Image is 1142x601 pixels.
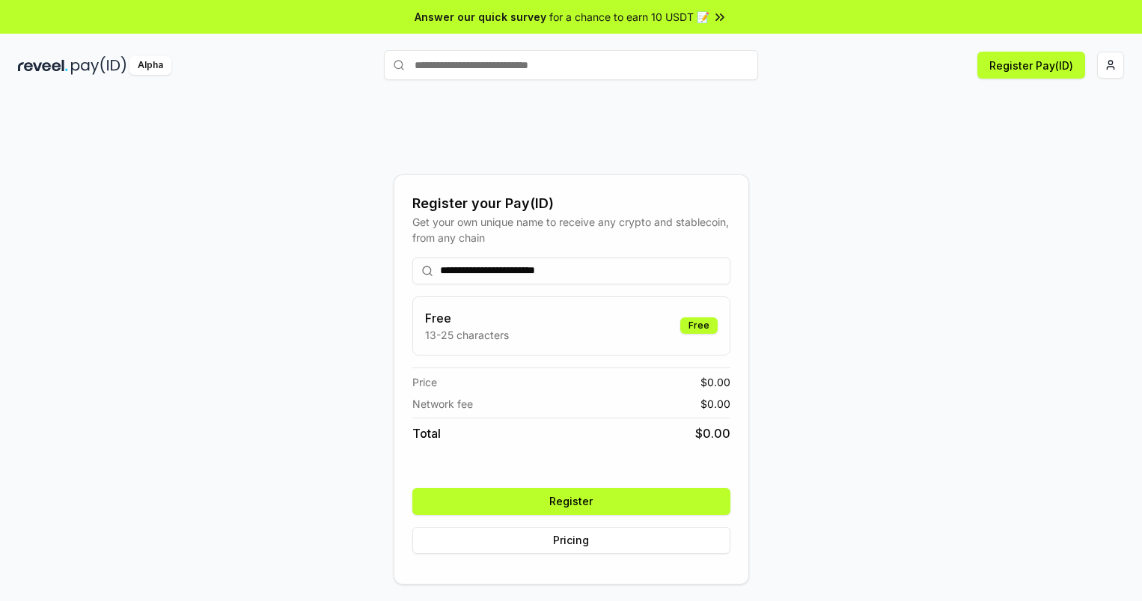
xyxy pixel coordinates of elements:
[700,396,730,412] span: $ 0.00
[71,56,126,75] img: pay_id
[412,424,441,442] span: Total
[412,214,730,245] div: Get your own unique name to receive any crypto and stablecoin, from any chain
[412,527,730,554] button: Pricing
[412,396,473,412] span: Network fee
[425,309,509,327] h3: Free
[549,9,709,25] span: for a chance to earn 10 USDT 📝
[680,317,718,334] div: Free
[412,193,730,214] div: Register your Pay(ID)
[425,327,509,343] p: 13-25 characters
[977,52,1085,79] button: Register Pay(ID)
[412,488,730,515] button: Register
[415,9,546,25] span: Answer our quick survey
[695,424,730,442] span: $ 0.00
[129,56,171,75] div: Alpha
[18,56,68,75] img: reveel_dark
[700,374,730,390] span: $ 0.00
[412,374,437,390] span: Price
